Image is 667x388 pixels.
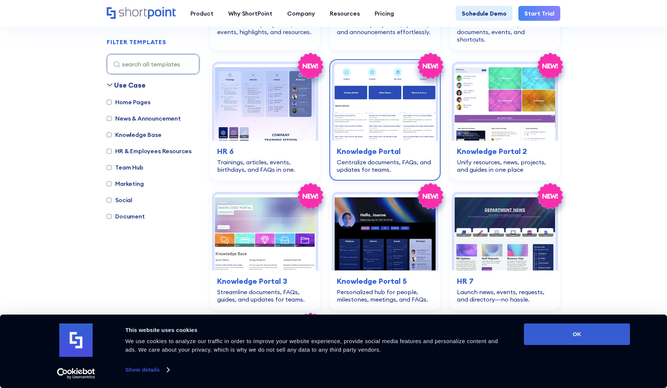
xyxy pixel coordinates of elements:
[367,6,401,21] a: Pricing
[337,288,433,303] div: Personalized hub for people, milestones, meetings, and FAQs.
[337,276,433,287] h3: Knowledge Portal 5
[280,6,322,21] a: Company
[454,194,555,270] img: HR 7 – HR SharePoint Template: Launch news, events, requests, and directory—no hassle.
[107,54,199,74] input: search all templates
[454,64,555,140] img: Knowledge Portal 2 – SharePoint IT knowledge base Template: Unify resources, news, projects, and ...
[456,6,512,21] a: Schedule Demo
[334,194,435,270] img: Knowledge Portal 5 – SharePoint Profile Page: Personalized hub for people, milestones, meetings, ...
[44,368,109,379] a: Usercentrics Cookiebot - opens in a new window
[228,9,272,18] div: Why ShortPoint
[457,158,553,173] div: Unify resources, news, projects, and guides in one place
[125,364,169,375] a: Show details
[337,21,433,36] div: Deliver company news, updates, and announcements effortlessly.
[330,9,360,18] div: Resources
[107,114,181,123] label: News & Announcement
[107,195,132,204] label: Social
[107,212,145,221] label: Document
[107,39,166,46] h2: FILTER TEMPLATES
[210,59,321,180] a: HR 6 – HR SharePoint Site Template: Trainings, articles, events, birthdays, and FAQs in one.HR 6T...
[190,9,213,18] div: Product
[449,59,560,180] a: Knowledge Portal 2 – SharePoint IT knowledge base Template: Unify resources, news, projects, and ...
[107,98,150,106] label: Home Pages
[334,64,435,140] img: Knowledge Portal – SharePoint Knowledge Base Template: Centralize documents, FAQs, and updates fo...
[107,214,112,219] input: Document
[107,100,112,105] input: Home Pages
[107,132,112,137] input: Knowledge Base
[107,149,112,154] input: HR & Employees Resources
[107,163,143,172] label: Team Hub
[59,323,93,357] img: logo
[518,6,560,21] a: Start Trial
[524,323,630,345] button: OK
[215,194,316,270] img: Knowledge Portal 3 – Best SharePoint Template For Knowledge Base: Streamline documents, FAQs, gui...
[107,116,112,121] input: News & Announcement
[107,7,176,20] a: Home
[457,21,553,43] div: Modern hub for news, documents, events, and shortcuts.
[322,6,367,21] a: Resources
[107,147,192,155] label: HR & Employees Resources
[107,198,112,203] input: Social
[107,165,112,170] input: Team Hub
[114,80,146,90] div: Use Case
[457,288,553,303] div: Launch news, events, requests, and directory—no hassle.
[107,130,162,139] label: Knowledge Base
[287,9,315,18] div: Company
[449,190,560,310] a: HR 7 – HR SharePoint Template: Launch news, events, requests, and directory—no hassle.HR 7Launch ...
[125,326,507,335] div: This website uses cookies
[329,59,440,180] a: Knowledge Portal – SharePoint Knowledge Base Template: Centralize documents, FAQs, and updates fo...
[107,179,144,188] label: Marketing
[217,146,313,157] h3: HR 6
[217,276,313,287] h3: Knowledge Portal 3
[457,276,553,287] h3: HR 7
[337,158,433,173] div: Centralize documents, FAQs, and updates for teams.
[329,190,440,310] a: Knowledge Portal 5 – SharePoint Profile Page: Personalized hub for people, milestones, meetings, ...
[457,146,553,157] h3: Knowledge Portal 2
[107,181,112,186] input: Marketing
[217,21,313,36] div: Centralize company news, events, highlights, and resources.
[375,9,394,18] div: Pricing
[183,6,221,21] a: Product
[337,146,433,157] h3: Knowledge Portal
[217,288,313,303] div: Streamline documents, FAQs, guides, and updates for teams.
[215,64,316,140] img: HR 6 – HR SharePoint Site Template: Trainings, articles, events, birthdays, and FAQs in one.
[217,158,313,173] div: Trainings, articles, events, birthdays, and FAQs in one.
[125,338,498,353] span: We use cookies to analyze our traffic in order to improve your website experience, provide social...
[221,6,280,21] a: Why ShortPoint
[210,190,321,310] a: Knowledge Portal 3 – Best SharePoint Template For Knowledge Base: Streamline documents, FAQs, gui...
